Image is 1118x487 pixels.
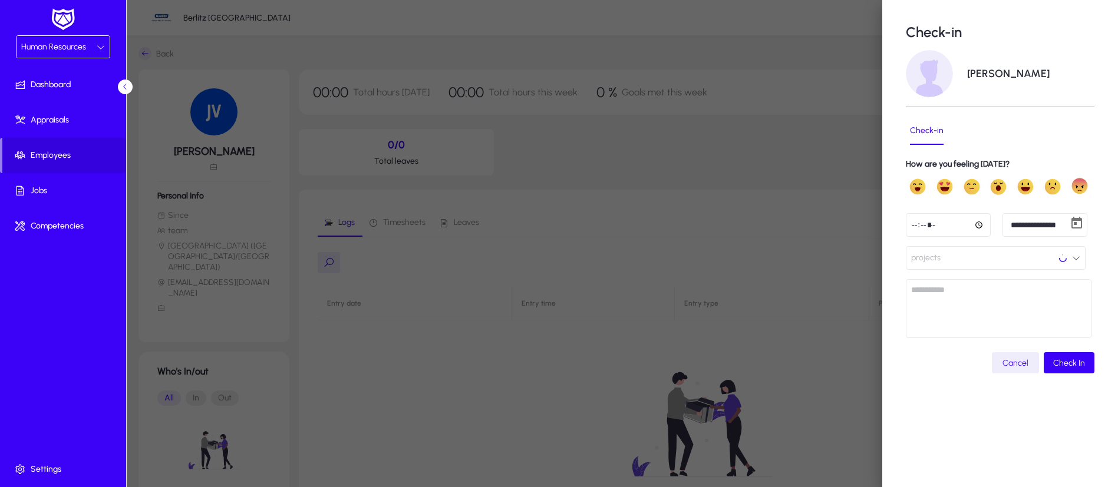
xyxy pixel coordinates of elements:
[2,185,128,197] span: Jobs
[906,24,962,41] p: Check-in
[2,114,128,126] span: Appraisals
[21,42,86,52] span: Human Resources
[2,220,128,232] span: Competencies
[2,102,128,138] a: Appraisals
[48,7,78,32] img: white-logo.png
[2,67,128,102] a: Dashboard
[2,208,128,244] a: Competencies
[2,452,128,487] a: Settings
[2,173,128,208] a: Jobs
[2,150,126,161] span: Employees
[2,463,128,475] span: Settings
[2,79,128,91] span: Dashboard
